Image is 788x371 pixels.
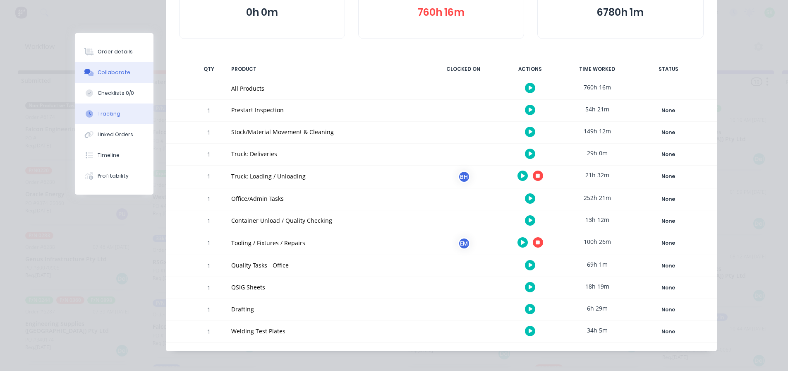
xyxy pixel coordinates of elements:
[566,60,628,78] div: TIME WORKED
[633,60,704,78] div: STATUS
[638,149,699,160] button: None
[98,110,120,118] div: Tracking
[196,322,221,342] div: 1
[458,171,470,183] div: Bh
[75,62,153,83] button: Collaborate
[196,101,221,121] div: 1
[566,255,628,274] div: 69h 1m
[75,104,153,124] button: Tracking
[75,166,153,186] button: Profitability
[231,283,422,291] div: QSIG Sheets
[98,89,134,97] div: Checklists 0/0
[98,172,129,180] div: Profitability
[638,127,699,138] button: None
[196,234,221,255] div: 1
[566,188,628,207] div: 252h 21m
[75,41,153,62] button: Order details
[499,60,561,78] div: ACTIONS
[639,260,698,271] div: None
[196,60,221,78] div: QTY
[638,215,699,227] button: None
[639,194,698,205] div: None
[75,124,153,145] button: Linked Orders
[458,237,470,250] div: EM
[432,60,494,78] div: CLOCKED ON
[639,282,698,293] div: None
[98,48,133,55] div: Order details
[638,260,699,272] button: None
[546,5,695,20] button: 6780h 1m
[367,5,515,20] button: 760h 16m
[639,238,698,248] div: None
[196,212,221,232] div: 1
[226,60,427,78] div: PRODUCT
[638,326,699,337] button: None
[638,237,699,249] button: None
[639,149,698,160] div: None
[638,282,699,294] button: None
[231,128,422,136] div: Stock/Material Movement & Cleaning
[639,127,698,138] div: None
[638,304,699,316] button: None
[231,194,422,203] div: Office/Admin Tasks
[639,304,698,315] div: None
[231,216,422,225] div: Container Unload / Quality Checking
[566,78,628,96] div: 760h 16m
[231,305,422,313] div: Drafting
[98,131,133,138] div: Linked Orders
[196,256,221,277] div: 1
[638,105,699,116] button: None
[638,193,699,205] button: None
[196,190,221,210] div: 1
[566,277,628,296] div: 18h 19m
[196,145,221,165] div: 1
[639,171,698,182] div: None
[196,300,221,320] div: 1
[231,149,422,158] div: Truck: Deliveries
[566,232,628,251] div: 100h 26m
[566,122,628,140] div: 149h 12m
[231,238,422,247] div: Tooling / Fixtures / Repairs
[639,326,698,337] div: None
[231,106,422,114] div: Prestart Inspection
[639,216,698,226] div: None
[566,210,628,229] div: 13h 12m
[98,152,120,159] div: Timeline
[196,167,221,188] div: 1
[639,105,698,116] div: None
[98,69,130,76] div: Collaborate
[75,83,153,104] button: Checklists 0/0
[188,5,336,20] button: 0h 0m
[75,145,153,166] button: Timeline
[566,166,628,184] div: 21h 32m
[566,100,628,118] div: 54h 21m
[638,171,699,182] button: None
[231,84,422,93] div: All Products
[231,172,422,181] div: Truck: Loading / Unloading
[566,144,628,162] div: 29h 0m
[231,327,422,335] div: Welding Test Plates
[196,123,221,143] div: 1
[196,278,221,299] div: 1
[231,261,422,270] div: Quality Tasks - Office
[566,299,628,318] div: 6h 29m
[566,321,628,340] div: 34h 5m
